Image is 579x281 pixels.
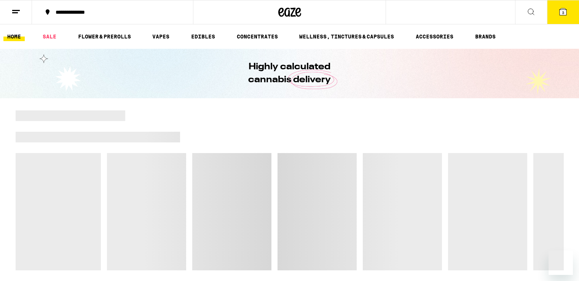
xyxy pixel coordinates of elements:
a: WELLNESS, TINCTURES & CAPSULES [295,32,398,41]
a: VAPES [148,32,173,41]
iframe: Button to launch messaging window [549,251,573,275]
a: FLOWER & PREROLLS [74,32,135,41]
a: BRANDS [471,32,499,41]
a: CONCENTRATES [233,32,282,41]
a: ACCESSORIES [412,32,457,41]
h1: Highly calculated cannabis delivery [227,61,353,86]
a: SALE [39,32,60,41]
a: HOME [3,32,25,41]
a: EDIBLES [187,32,219,41]
span: 3 [562,10,564,15]
button: 3 [547,0,579,24]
